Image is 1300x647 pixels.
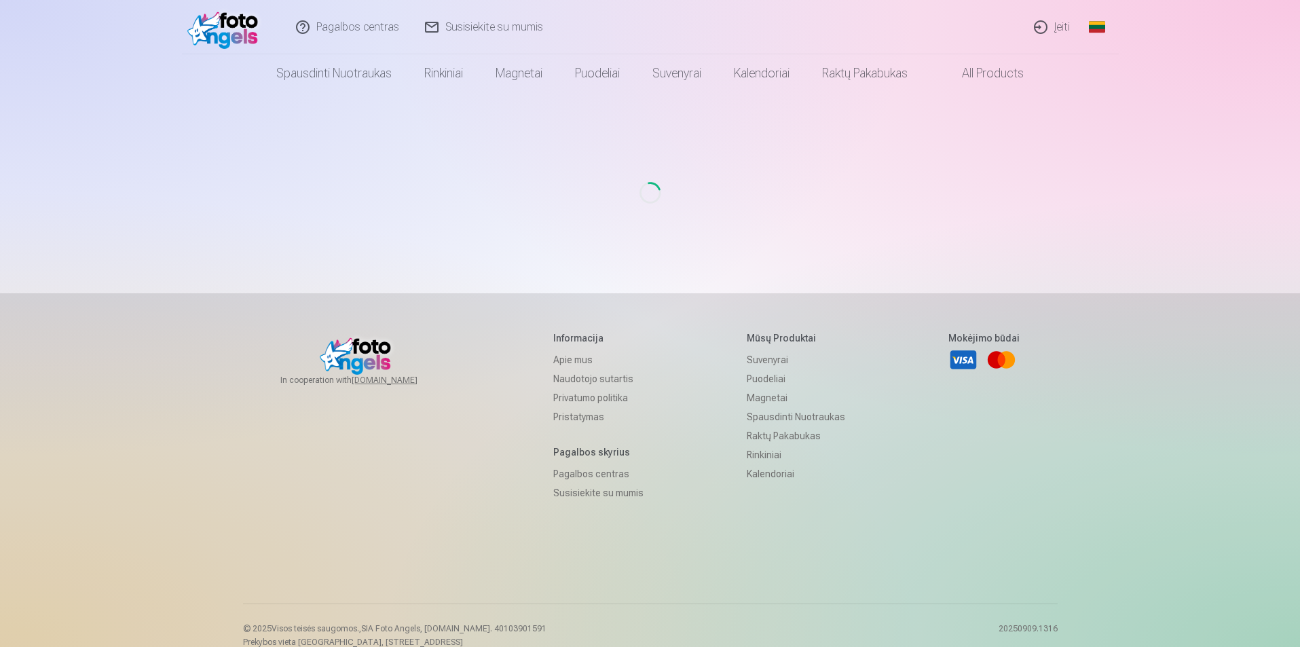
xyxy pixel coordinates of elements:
a: Visa [948,345,978,375]
a: Spausdinti nuotraukas [747,407,845,426]
a: Kalendoriai [747,464,845,483]
a: Susisiekite su mumis [553,483,644,502]
a: Magnetai [747,388,845,407]
a: Raktų pakabukas [747,426,845,445]
a: Spausdinti nuotraukas [260,54,408,92]
a: Naudotojo sutartis [553,369,644,388]
a: All products [924,54,1040,92]
a: Suvenyrai [747,350,845,369]
h5: Pagalbos skyrius [553,445,644,459]
span: In cooperation with [280,375,450,386]
a: Kalendoriai [718,54,806,92]
a: Suvenyrai [636,54,718,92]
span: SIA Foto Angels, [DOMAIN_NAME]. 40103901591 [361,624,546,633]
a: Puodeliai [559,54,636,92]
img: /fa2 [187,5,265,49]
a: Raktų pakabukas [806,54,924,92]
p: © 2025 Visos teisės saugomos. , [243,623,546,634]
a: Privatumo politika [553,388,644,407]
a: Apie mus [553,350,644,369]
a: Mastercard [986,345,1016,375]
h5: Mokėjimo būdai [948,331,1020,345]
a: Rinkiniai [747,445,845,464]
a: Pristatymas [553,407,644,426]
h5: Informacija [553,331,644,345]
a: Pagalbos centras [553,464,644,483]
a: Rinkiniai [408,54,479,92]
h5: Mūsų produktai [747,331,845,345]
a: Magnetai [479,54,559,92]
a: Puodeliai [747,369,845,388]
a: [DOMAIN_NAME] [352,375,450,386]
